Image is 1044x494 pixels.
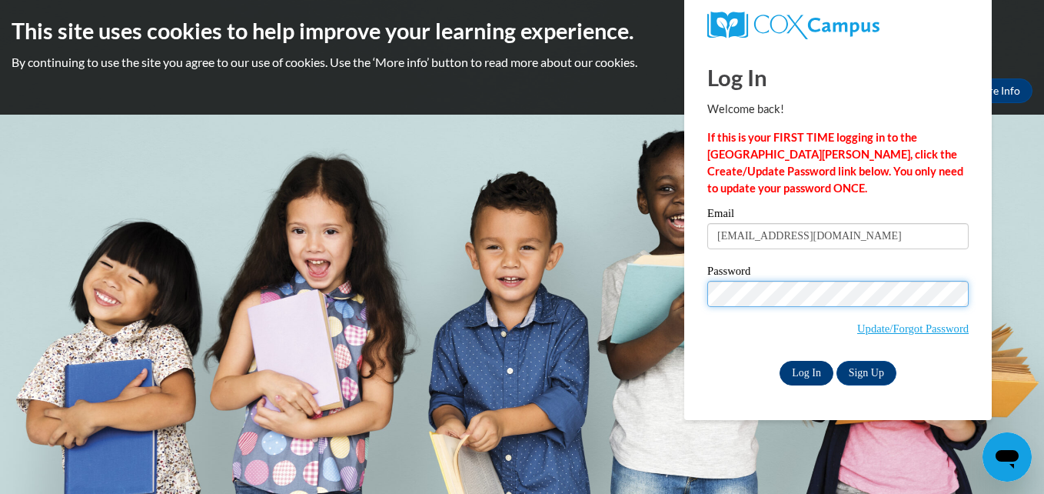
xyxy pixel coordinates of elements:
h1: Log In [707,62,969,93]
a: COX Campus [707,12,969,39]
p: Welcome back! [707,101,969,118]
img: COX Campus [707,12,879,39]
p: By continuing to use the site you agree to our use of cookies. Use the ‘More info’ button to read... [12,54,1032,71]
label: Password [707,265,969,281]
a: Update/Forgot Password [857,322,969,335]
strong: If this is your FIRST TIME logging in to the [GEOGRAPHIC_DATA][PERSON_NAME], click the Create/Upd... [707,131,963,195]
iframe: Button to launch messaging window [982,432,1032,482]
input: Log In [780,361,833,386]
a: Sign Up [836,361,896,386]
a: More Info [960,78,1032,103]
h2: This site uses cookies to help improve your learning experience. [12,15,1032,46]
label: Email [707,208,969,223]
